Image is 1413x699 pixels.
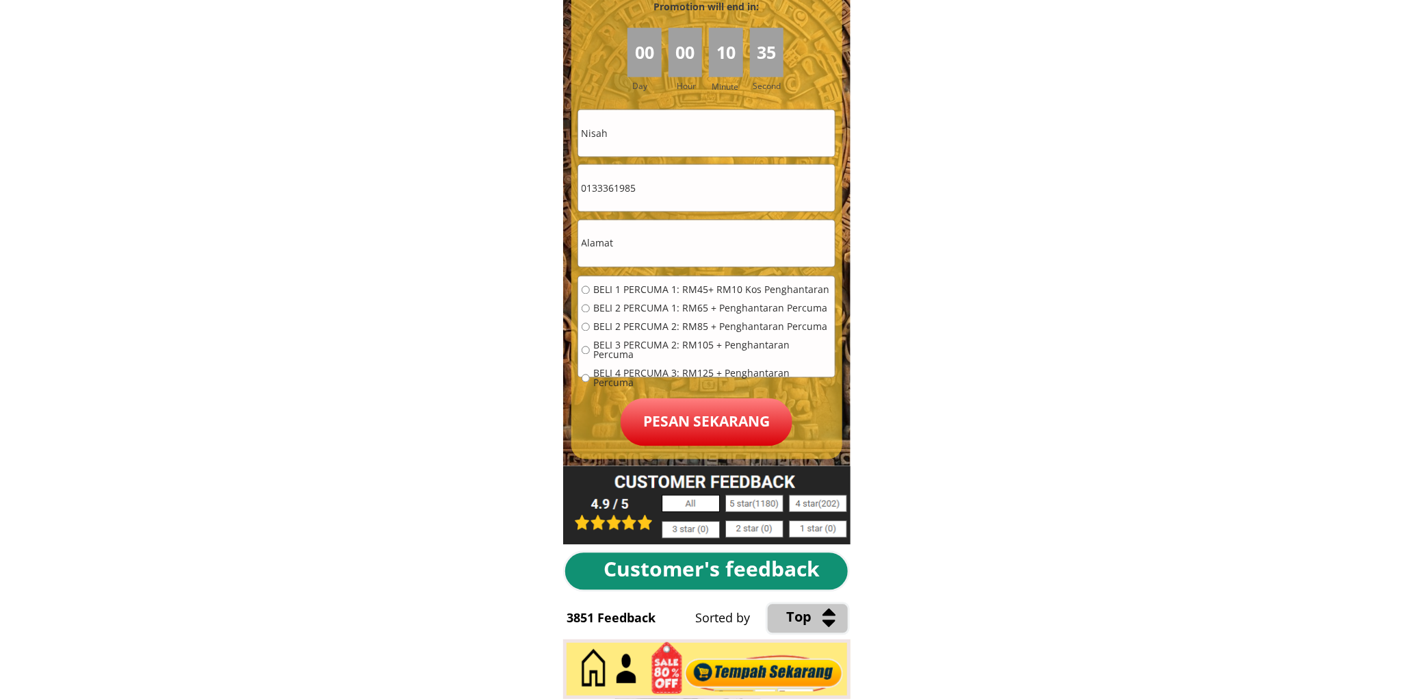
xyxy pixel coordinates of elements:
span: BELI 2 PERCUMA 2: RM85 + Penghantaran Percuma [593,322,831,332]
input: Alamat [578,220,835,267]
span: BELI 3 PERCUMA 2: RM105 + Penghantaran Percuma [593,341,831,360]
h3: Second [753,79,787,92]
h3: Minute [712,80,742,93]
span: BELI 2 PERCUMA 1: RM65 + Penghantaran Percuma [593,304,831,314]
p: Pesan sekarang [621,398,792,446]
div: Sorted by [696,609,1017,628]
input: Telefon [578,165,835,212]
div: Customer's feedback [604,553,831,586]
h3: Day [632,79,666,92]
div: Top [787,607,910,628]
div: 3851 Feedback [567,609,675,628]
input: Nama [578,110,835,157]
span: BELI 4 PERCUMA 3: RM125 + Penghantaran Percuma [593,369,831,388]
h3: Hour [677,79,705,92]
span: BELI 1 PERCUMA 1: RM45+ RM10 Kos Penghantaran [593,285,831,295]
